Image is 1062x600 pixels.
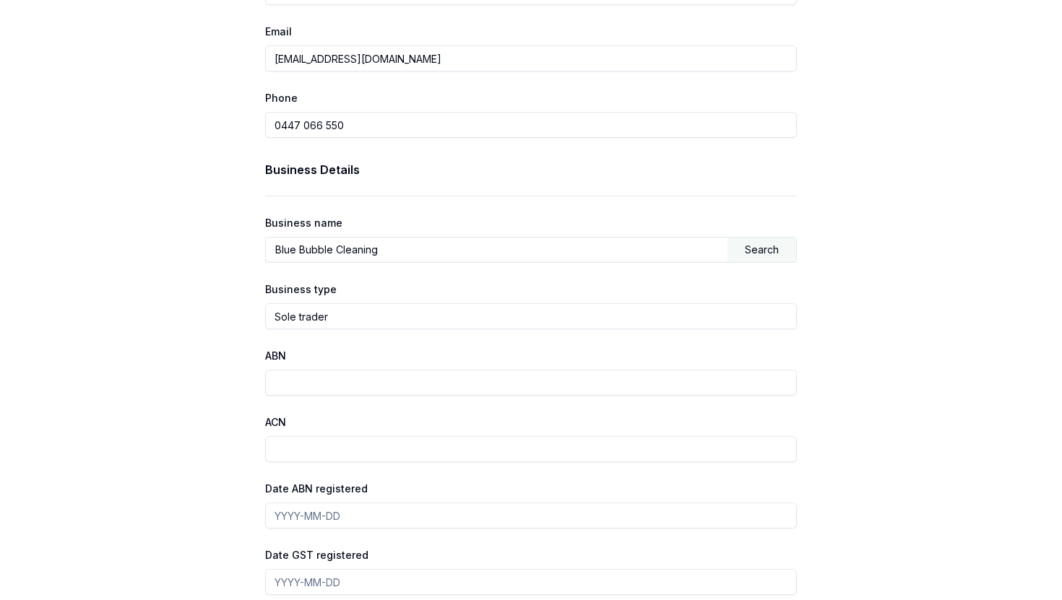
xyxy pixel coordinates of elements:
label: ABN [265,349,286,362]
input: Enter business name [266,238,728,261]
label: Phone [265,92,298,104]
label: Business type [265,283,337,295]
div: Search [728,238,796,262]
h3: Business Details [265,161,797,178]
label: ACN [265,416,286,428]
label: Email [265,25,292,38]
input: YYYY-MM-DD [265,569,797,595]
label: Date ABN registered [265,482,368,495]
label: Business name [265,217,342,229]
input: 0431 234 567 [265,112,797,138]
input: YYYY-MM-DD [265,503,797,529]
label: Date GST registered [265,549,368,561]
